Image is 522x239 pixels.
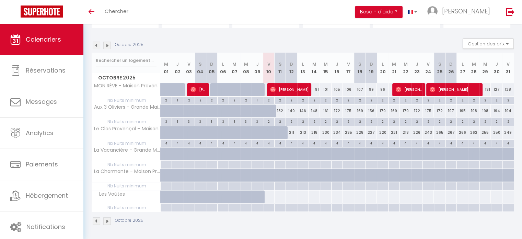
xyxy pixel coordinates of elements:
div: 194 [491,105,502,117]
div: 169 [388,105,400,117]
div: 226 [411,126,422,139]
div: 249 [502,126,514,139]
div: 4 [240,140,251,146]
th: 08 [240,53,252,83]
div: 2 [468,97,479,103]
div: 4 [457,140,468,146]
div: 2 [206,97,217,103]
div: 3 [252,118,263,124]
span: Nb Nuits minimum [92,140,160,147]
div: 2 [423,97,434,103]
abbr: M [232,61,236,67]
div: 99 [366,83,377,96]
div: 2 [434,97,445,103]
div: 243 [422,126,434,139]
th: 23 [411,53,422,83]
img: Super Booking [21,6,63,18]
div: 2 [366,118,377,124]
div: 172 [411,105,422,117]
abbr: V [347,61,350,67]
th: 22 [400,53,411,83]
div: 4 [275,140,286,146]
div: 2 [411,97,422,103]
div: 4 [354,140,365,146]
abbr: J [416,61,418,67]
span: MON RÊVE - Maison Provençale proche [GEOGRAPHIC_DATA] [93,83,162,88]
abbr: V [427,61,430,67]
div: 105 [332,83,343,96]
div: 4 [309,140,320,146]
span: La Charmante - Maison Provençale [GEOGRAPHIC_DATA] [93,169,162,174]
div: 3 [240,118,251,124]
div: 4 [263,140,274,146]
div: 2 [502,97,514,103]
th: 17 [343,53,354,83]
div: 140 [286,105,297,117]
div: 4 [445,140,456,146]
div: 4 [229,140,240,146]
div: 2 [297,97,308,103]
th: 19 [366,53,377,83]
div: 2 [320,97,331,103]
div: 2 [377,118,388,124]
div: 2 [240,97,251,103]
abbr: M [312,61,316,67]
div: 132 [275,105,286,117]
div: 3 [206,118,217,124]
abbr: S [438,61,441,67]
div: 4 [252,140,263,146]
th: 18 [354,53,366,83]
span: Nb Nuits minimum [92,182,160,190]
div: 101 [320,83,331,96]
abbr: D [370,61,373,67]
span: [PERSON_NAME] [396,83,423,96]
div: 2 [229,97,240,103]
div: 2 [354,97,365,103]
div: 4 [400,140,411,146]
span: Notifications [26,222,65,231]
span: Nb Nuits minimum [92,161,160,169]
div: 4 [161,140,172,146]
th: 21 [388,53,400,83]
button: Gestion des prix [463,39,514,49]
input: Rechercher un logement... [96,54,156,67]
div: 2 [161,97,172,103]
th: 11 [275,53,286,83]
div: 250 [491,126,502,139]
abbr: S [199,61,202,67]
span: La Vacancière - Grande Maison avec [PERSON_NAME] [93,148,162,153]
abbr: J [495,61,498,67]
abbr: M [164,61,168,67]
div: 230 [320,126,331,139]
div: 2 [275,97,286,103]
span: Chercher [105,8,128,15]
abbr: M [403,61,407,67]
abbr: M [392,61,396,67]
span: Analytics [26,129,54,137]
div: 218 [309,126,320,139]
th: 15 [320,53,331,83]
abbr: D [449,61,453,67]
div: 4 [468,140,479,146]
div: 2 [445,97,456,103]
div: 234 [332,126,343,139]
th: 24 [422,53,434,83]
div: 146 [297,105,309,117]
th: 20 [377,53,388,83]
abbr: L [302,61,304,67]
abbr: V [507,61,510,67]
span: [PERSON_NAME] [442,7,490,15]
span: Aux 3 Oliviers - Grande Maison avec Piscine [93,105,162,110]
span: [PERSON_NAME] [270,83,309,96]
div: 235 [343,126,354,139]
div: 1 [252,97,263,103]
th: 03 [183,53,195,83]
div: 2 [297,118,308,124]
abbr: D [290,61,293,67]
th: 30 [491,53,502,83]
div: 218 [400,126,411,139]
div: 2 [502,118,514,124]
div: 221 [388,126,400,139]
div: 2 [275,118,286,124]
div: 156 [366,105,377,117]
